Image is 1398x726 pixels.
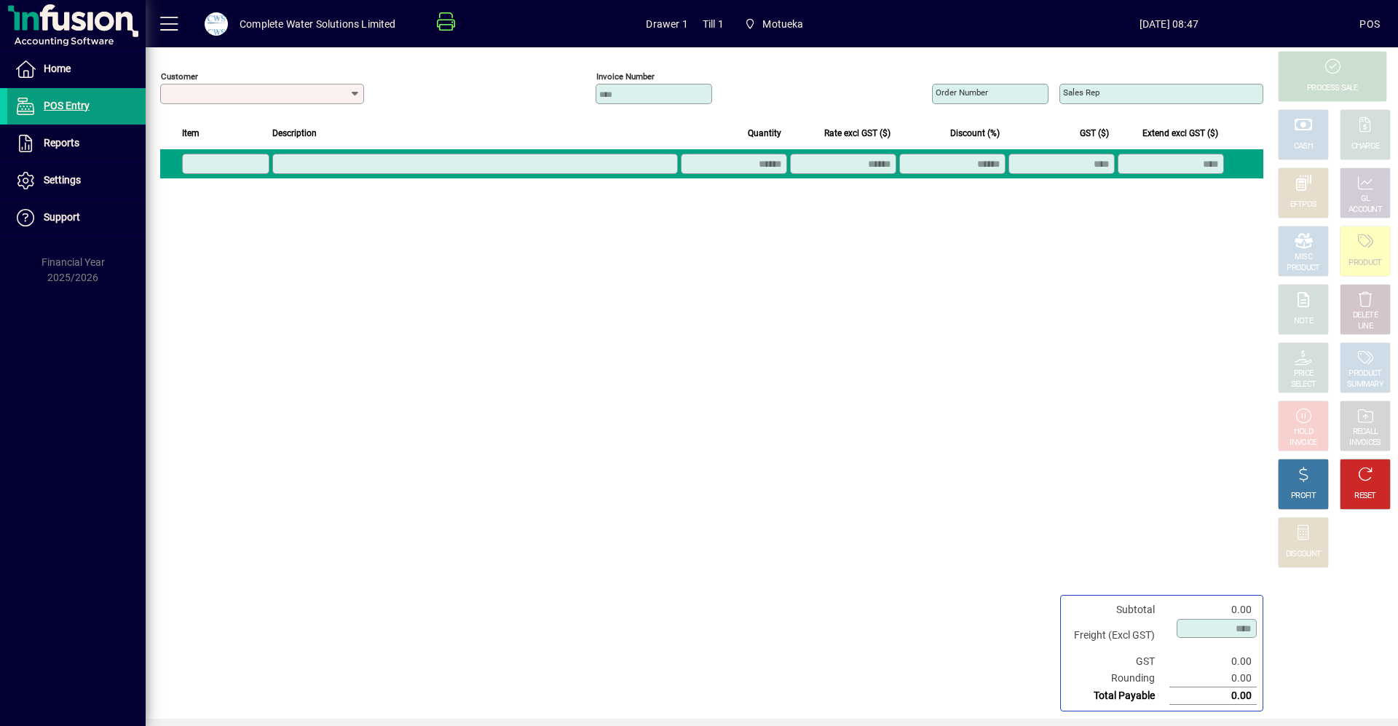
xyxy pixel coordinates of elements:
[161,71,198,82] mat-label: Customer
[824,125,890,141] span: Rate excl GST ($)
[738,11,810,37] span: Motueka
[44,211,80,223] span: Support
[1353,310,1378,321] div: DELETE
[44,100,90,111] span: POS Entry
[7,200,146,236] a: Support
[44,174,81,186] span: Settings
[762,12,803,36] span: Motueka
[182,125,200,141] span: Item
[950,125,1000,141] span: Discount (%)
[1067,687,1169,705] td: Total Payable
[7,51,146,87] a: Home
[1067,618,1169,653] td: Freight (Excl GST)
[1351,141,1380,152] div: CHARGE
[1067,653,1169,670] td: GST
[1290,200,1317,210] div: EFTPOS
[1358,321,1373,332] div: LINE
[1063,87,1099,98] mat-label: Sales rep
[1169,653,1257,670] td: 0.00
[1287,263,1319,274] div: PRODUCT
[44,63,71,74] span: Home
[1361,194,1370,205] div: GL
[193,11,240,37] button: Profile
[1080,125,1109,141] span: GST ($)
[1354,491,1376,502] div: RESET
[646,12,687,36] span: Drawer 1
[748,125,781,141] span: Quantity
[1169,687,1257,705] td: 0.00
[1286,549,1321,560] div: DISCOUNT
[596,71,655,82] mat-label: Invoice number
[1347,379,1383,390] div: SUMMARY
[1067,670,1169,687] td: Rounding
[936,87,988,98] mat-label: Order number
[1294,427,1313,438] div: HOLD
[240,12,396,36] div: Complete Water Solutions Limited
[1142,125,1218,141] span: Extend excl GST ($)
[44,137,79,149] span: Reports
[7,125,146,162] a: Reports
[1295,252,1312,263] div: MISC
[1169,670,1257,687] td: 0.00
[978,12,1359,36] span: [DATE] 08:47
[1291,491,1316,502] div: PROFIT
[1169,601,1257,618] td: 0.00
[1359,12,1380,36] div: POS
[1294,316,1313,327] div: NOTE
[7,162,146,199] a: Settings
[1294,368,1314,379] div: PRICE
[1349,438,1381,449] div: INVOICES
[1290,438,1316,449] div: INVOICE
[1307,83,1358,94] div: PROCESS SALE
[1291,379,1316,390] div: SELECT
[272,125,317,141] span: Description
[1067,601,1169,618] td: Subtotal
[1348,368,1381,379] div: PRODUCT
[1348,258,1381,269] div: PRODUCT
[1294,141,1313,152] div: CASH
[1353,427,1378,438] div: RECALL
[1348,205,1382,216] div: ACCOUNT
[703,12,724,36] span: Till 1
